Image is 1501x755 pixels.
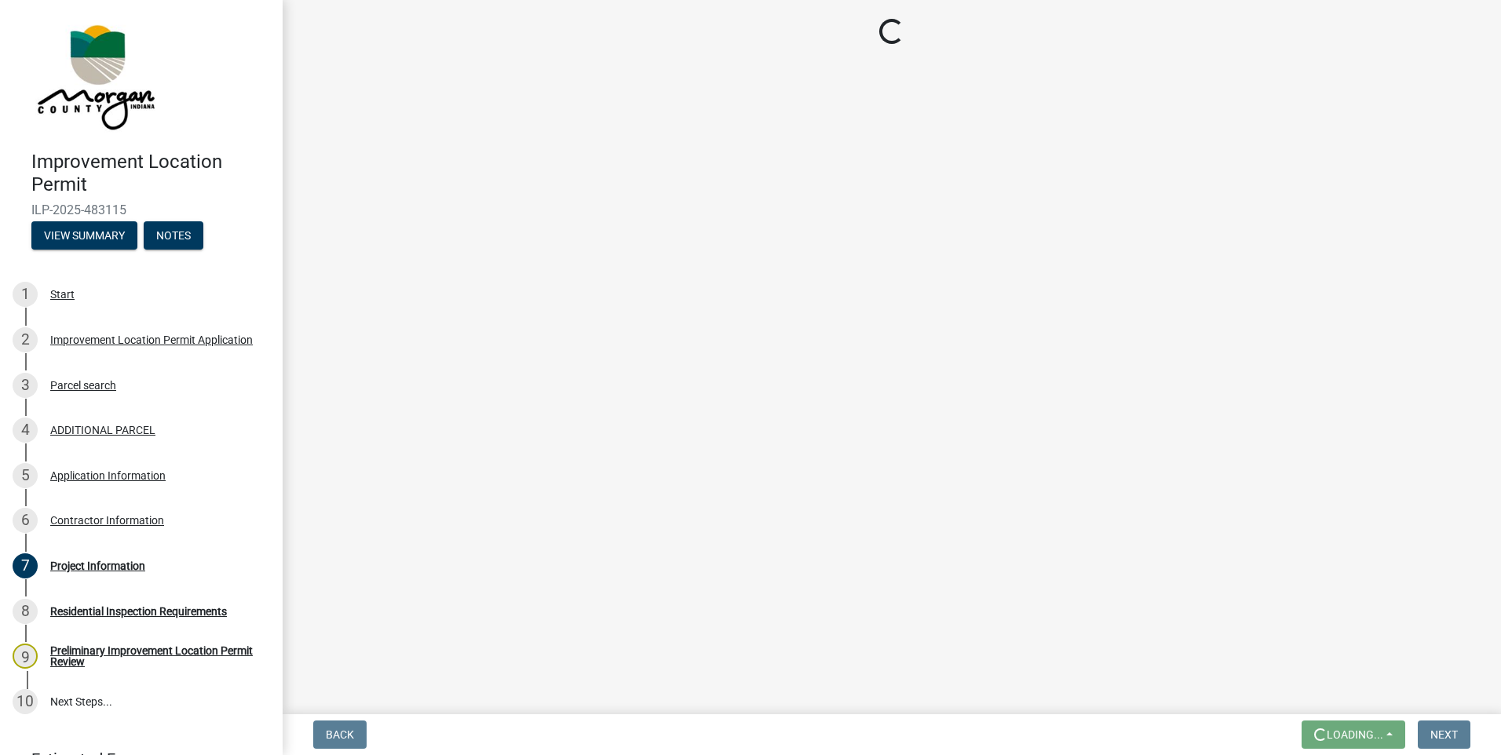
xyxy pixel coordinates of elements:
[31,202,251,217] span: ILP-2025-483115
[31,16,158,134] img: Morgan County, Indiana
[326,728,354,741] span: Back
[144,230,203,243] wm-modal-confirm: Notes
[50,425,155,436] div: ADDITIONAL PARCEL
[13,282,38,307] div: 1
[1302,720,1405,749] button: Loading...
[13,418,38,443] div: 4
[13,553,38,578] div: 7
[13,463,38,488] div: 5
[50,289,75,300] div: Start
[13,689,38,714] div: 10
[50,606,227,617] div: Residential Inspection Requirements
[13,508,38,533] div: 6
[13,644,38,669] div: 9
[13,373,38,398] div: 3
[31,151,270,196] h4: Improvement Location Permit
[50,470,166,481] div: Application Information
[50,380,116,391] div: Parcel search
[1430,728,1458,741] span: Next
[31,230,137,243] wm-modal-confirm: Summary
[13,599,38,624] div: 8
[144,221,203,250] button: Notes
[1327,728,1383,741] span: Loading...
[1418,720,1470,749] button: Next
[50,645,257,667] div: Preliminary Improvement Location Permit Review
[50,560,145,571] div: Project Information
[50,334,253,345] div: Improvement Location Permit Application
[13,327,38,352] div: 2
[31,221,137,250] button: View Summary
[313,720,367,749] button: Back
[50,515,164,526] div: Contractor Information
